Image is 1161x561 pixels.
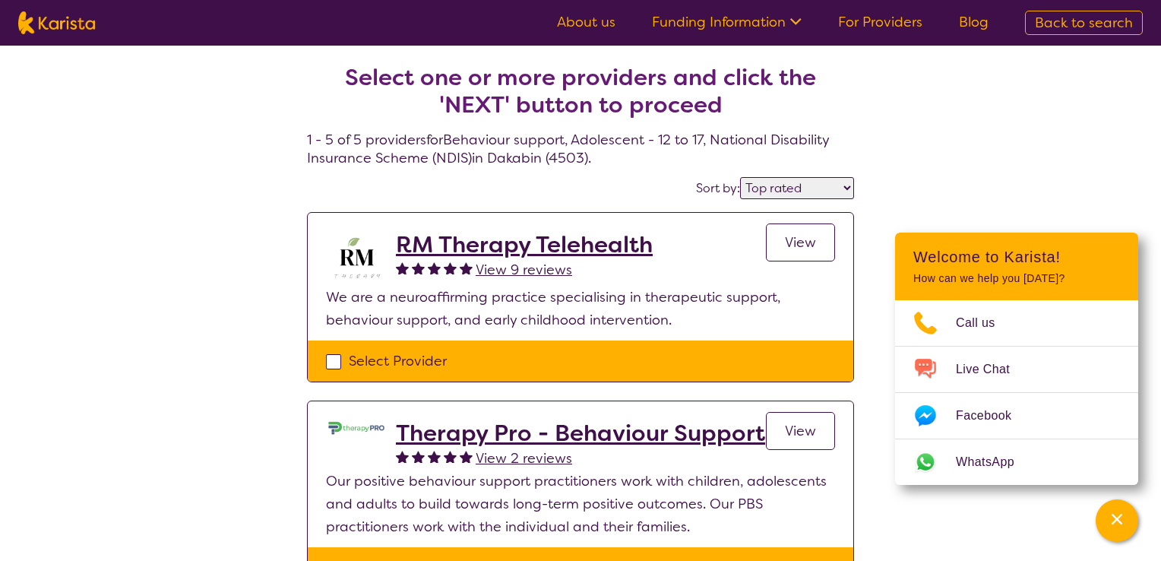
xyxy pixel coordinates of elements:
a: Blog [959,13,989,31]
div: Channel Menu [895,233,1138,485]
a: Therapy Pro - Behaviour Support [396,420,765,447]
a: Back to search [1025,11,1143,35]
a: View [766,223,835,261]
span: WhatsApp [956,451,1033,474]
ul: Choose channel [895,300,1138,485]
img: Karista logo [18,11,95,34]
img: fullstar [412,450,425,463]
h2: Select one or more providers and click the 'NEXT' button to proceed [325,64,836,119]
p: How can we help you [DATE]? [913,272,1120,285]
span: View 9 reviews [476,261,572,279]
img: fullstar [412,261,425,274]
button: Channel Menu [1096,499,1138,542]
span: View [785,422,816,440]
img: fullstar [396,261,409,274]
span: Back to search [1035,14,1133,32]
a: View 9 reviews [476,258,572,281]
a: View 2 reviews [476,447,572,470]
img: fullstar [444,261,457,274]
a: View [766,412,835,450]
span: View [785,233,816,252]
label: Sort by: [696,180,740,196]
a: Funding Information [652,13,802,31]
span: View 2 reviews [476,449,572,467]
h2: Welcome to Karista! [913,248,1120,266]
span: Facebook [956,404,1030,427]
a: Web link opens in a new tab. [895,439,1138,485]
a: RM Therapy Telehealth [396,231,653,258]
img: fullstar [460,450,473,463]
span: Call us [956,312,1014,334]
img: fullstar [444,450,457,463]
p: Our positive behaviour support practitioners work with children, adolescents and adults to build ... [326,470,835,538]
a: For Providers [838,13,922,31]
img: jttgg6svmq52q30bnse1.jpg [326,420,387,436]
img: fullstar [428,261,441,274]
h4: 1 - 5 of 5 providers for Behaviour support , Adolescent - 12 to 17 , National Disability Insuranc... [307,27,854,167]
p: We are a neuroaffirming practice specialising in therapeutic support, behaviour support, and earl... [326,286,835,331]
img: b3hjthhf71fnbidirs13.png [326,231,387,286]
img: fullstar [396,450,409,463]
img: fullstar [428,450,441,463]
a: About us [557,13,615,31]
span: Live Chat [956,358,1028,381]
img: fullstar [460,261,473,274]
